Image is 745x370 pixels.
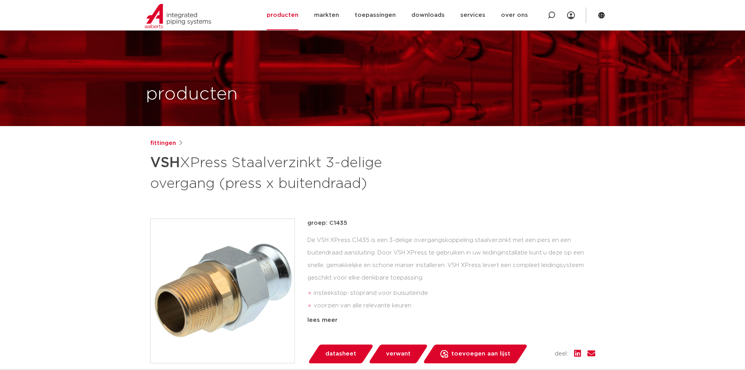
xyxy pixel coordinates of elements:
p: groep: C1435 [307,218,595,228]
a: datasheet [307,345,374,363]
div: lees meer [307,316,595,325]
li: insteekstop: stoprand voor buisuiteinde [314,287,595,300]
a: verwant [368,345,428,363]
h1: XPress Staalverzinkt 3-delige overgang (press x buitendraad) [150,151,444,193]
div: De VSH XPress C1435 is een 3-delige overgangskoppeling staalverzinkt met een pers en een buitendr... [307,234,595,312]
strong: VSH [150,156,180,170]
a: fittingen [150,139,176,148]
span: verwant [386,348,411,360]
span: toevoegen aan lijst [451,348,510,360]
li: voorzien van alle relevante keuren [314,300,595,312]
h1: producten [146,82,238,107]
span: deel: [555,349,568,359]
li: Leak Before Pressed-functie [314,312,595,325]
span: datasheet [325,348,356,360]
img: Product Image for VSH XPress Staalverzinkt 3-delige overgang (press x buitendraad) [151,219,294,363]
